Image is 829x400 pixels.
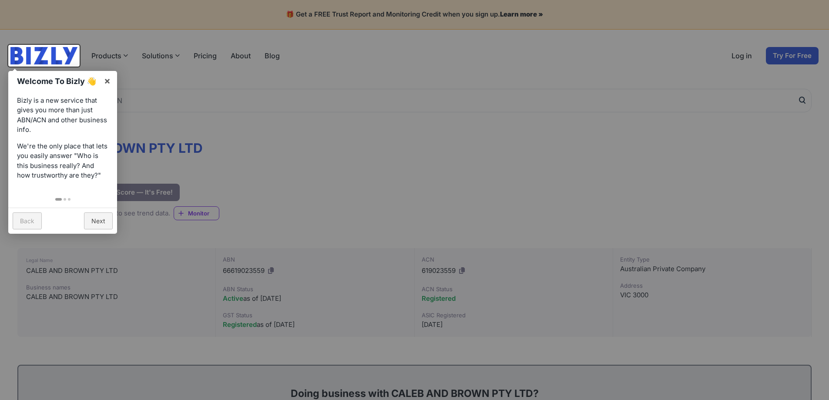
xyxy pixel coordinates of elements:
[84,212,113,229] a: Next
[17,75,99,87] h1: Welcome To Bizly 👋
[97,71,117,91] a: ×
[17,141,108,181] p: We're the only place that lets you easily answer "Who is this business really? And how trustworth...
[17,96,108,135] p: Bizly is a new service that gives you more than just ABN/ACN and other business info.
[13,212,42,229] a: Back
